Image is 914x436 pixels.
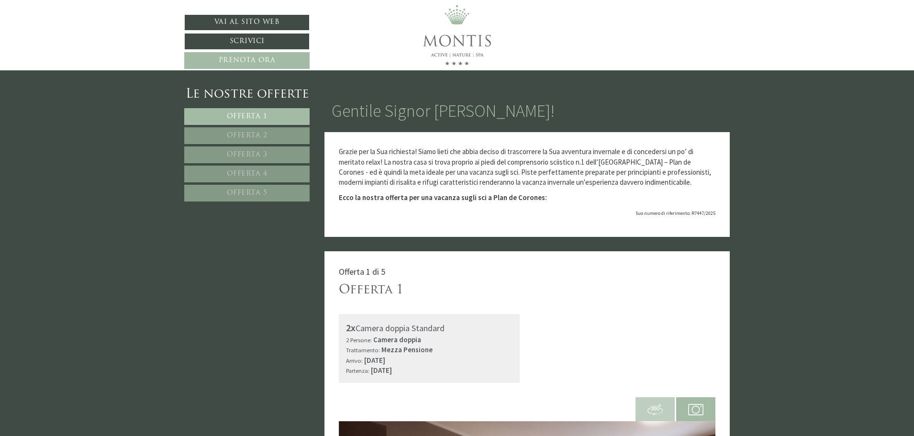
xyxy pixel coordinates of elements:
span: Offerta 5 [227,190,268,197]
small: Trattamento: [346,346,380,354]
small: Partenza: [346,367,369,374]
img: 360-grad.svg [647,402,663,417]
span: Offerta 1 [227,113,268,120]
small: 2 Persone: [346,336,372,344]
b: Mezza Pensione [381,345,433,354]
p: Grazie per la Sua richiesta! Siamo lieti che abbia deciso di trascorrere la Sua avventura inverna... [339,146,716,188]
span: Offerta 3 [227,151,268,158]
b: [DATE] [371,366,392,375]
b: [DATE] [364,356,385,365]
b: 2x [346,322,356,334]
div: Camera doppia Standard [346,321,513,335]
div: Le nostre offerte [184,86,310,103]
b: Camera doppia [373,335,421,344]
small: Arrivo: [346,357,363,364]
strong: Ecco la nostra offerta per una vacanza sugli sci a Plan de Corones: [339,193,547,202]
span: Suo numero di riferimento: R7447/2025 [635,210,715,216]
img: camera.svg [688,402,703,417]
span: Offerta 4 [227,170,268,178]
div: Offerta 1 [339,281,403,299]
span: Offerta 1 di 5 [339,266,385,277]
span: Offerta 2 [227,132,268,139]
h1: Gentile Signor [PERSON_NAME]! [332,101,555,121]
